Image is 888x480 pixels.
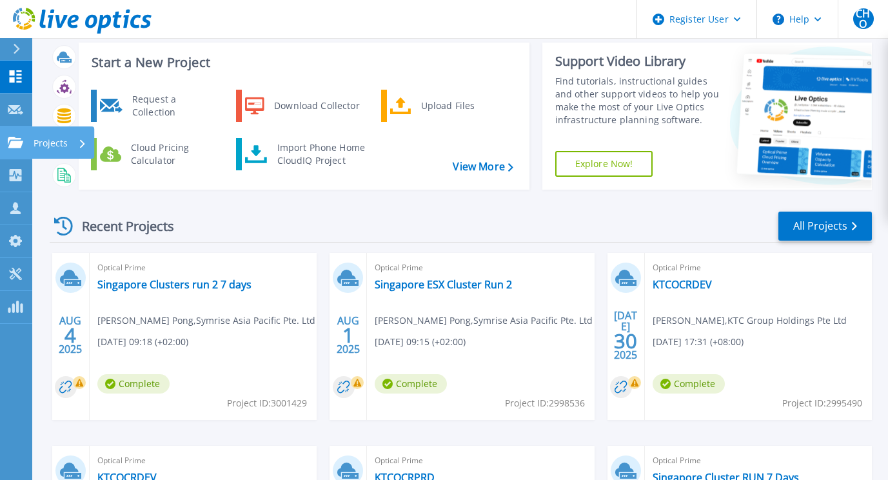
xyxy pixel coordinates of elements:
a: View More [453,161,513,173]
a: KTCOCRDEV [653,278,712,291]
div: Import Phone Home CloudIQ Project [271,141,371,167]
span: [PERSON_NAME] , KTC Group Holdings Pte Ltd [653,314,847,328]
span: Optical Prime [653,454,864,468]
div: Recent Projects [50,210,192,242]
a: Request a Collection [91,90,223,122]
span: Complete [653,374,725,394]
p: Projects [34,126,68,160]
span: Optical Prime [375,261,586,275]
div: Find tutorials, instructional guides and other support videos to help you make the most of your L... [555,75,720,126]
span: [DATE] 09:15 (+02:00) [375,335,466,349]
a: Singapore ESX Cluster Run 2 [375,278,512,291]
span: CHO [853,8,874,29]
span: [DATE] 17:31 (+08:00) [653,335,744,349]
div: Cloud Pricing Calculator [124,141,220,167]
div: Request a Collection [126,93,220,119]
span: Project ID: 3001429 [227,396,307,410]
div: AUG 2025 [336,312,360,359]
span: Optical Prime [97,454,309,468]
span: 1 [342,330,354,341]
span: Project ID: 2998536 [505,396,585,410]
a: Cloud Pricing Calculator [91,138,223,170]
a: Download Collector [236,90,368,122]
span: Optical Prime [375,454,586,468]
span: [PERSON_NAME] Pong , Symrise Asia Pacific Pte. Ltd [375,314,593,328]
div: Upload Files [415,93,510,119]
div: [DATE] 2025 [613,312,638,359]
div: AUG 2025 [58,312,83,359]
span: Complete [97,374,170,394]
a: Explore Now! [555,151,653,177]
a: All Projects [778,212,872,241]
span: Optical Prime [653,261,864,275]
div: Support Video Library [555,53,720,70]
span: [DATE] 09:18 (+02:00) [97,335,188,349]
h3: Start a New Project [92,55,513,70]
span: Optical Prime [97,261,309,275]
span: 30 [614,335,637,346]
span: Project ID: 2995490 [782,396,862,410]
span: 4 [64,330,76,341]
a: Upload Files [381,90,513,122]
div: Download Collector [268,93,365,119]
a: Singapore Clusters run 2 7 days [97,278,252,291]
span: Complete [375,374,447,394]
span: [PERSON_NAME] Pong , Symrise Asia Pacific Pte. Ltd [97,314,315,328]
